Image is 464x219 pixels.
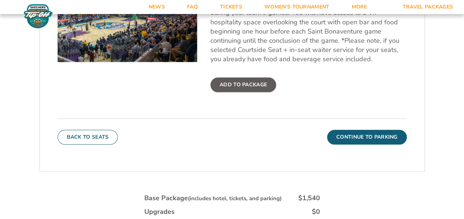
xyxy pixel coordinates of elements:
button: Back To Seats [58,130,118,145]
div: Base Package [144,194,282,203]
div: Upgrades [144,207,175,216]
button: Continue To Parking [327,130,407,145]
div: $0 [312,207,320,216]
label: Add To Package [210,77,276,92]
small: (includes hotel, tickets, and parking) [188,195,282,202]
div: $1,540 [298,194,320,203]
img: Fort Myers Tip-Off [22,4,54,29]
